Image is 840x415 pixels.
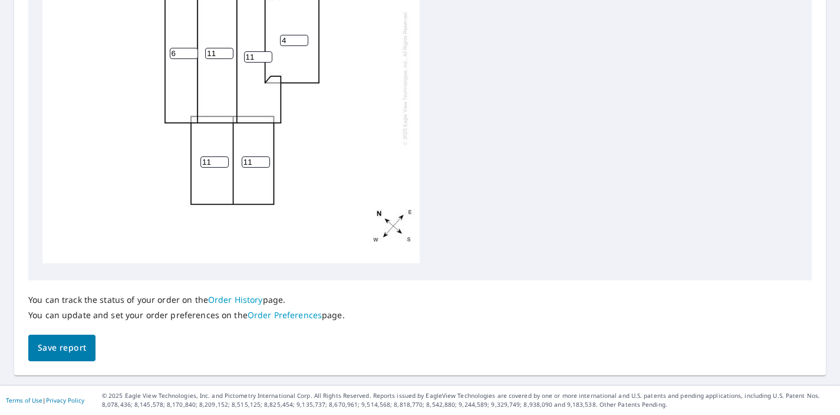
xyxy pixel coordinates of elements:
a: Terms of Use [6,396,42,404]
a: Privacy Policy [46,396,84,404]
a: Order History [208,294,263,305]
p: | [6,397,84,404]
span: Save report [38,341,86,355]
p: You can update and set your order preferences on the page. [28,310,345,321]
a: Order Preferences [248,309,322,321]
button: Save report [28,335,95,361]
p: © 2025 Eagle View Technologies, Inc. and Pictometry International Corp. All Rights Reserved. Repo... [102,391,834,409]
p: You can track the status of your order on the page. [28,295,345,305]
